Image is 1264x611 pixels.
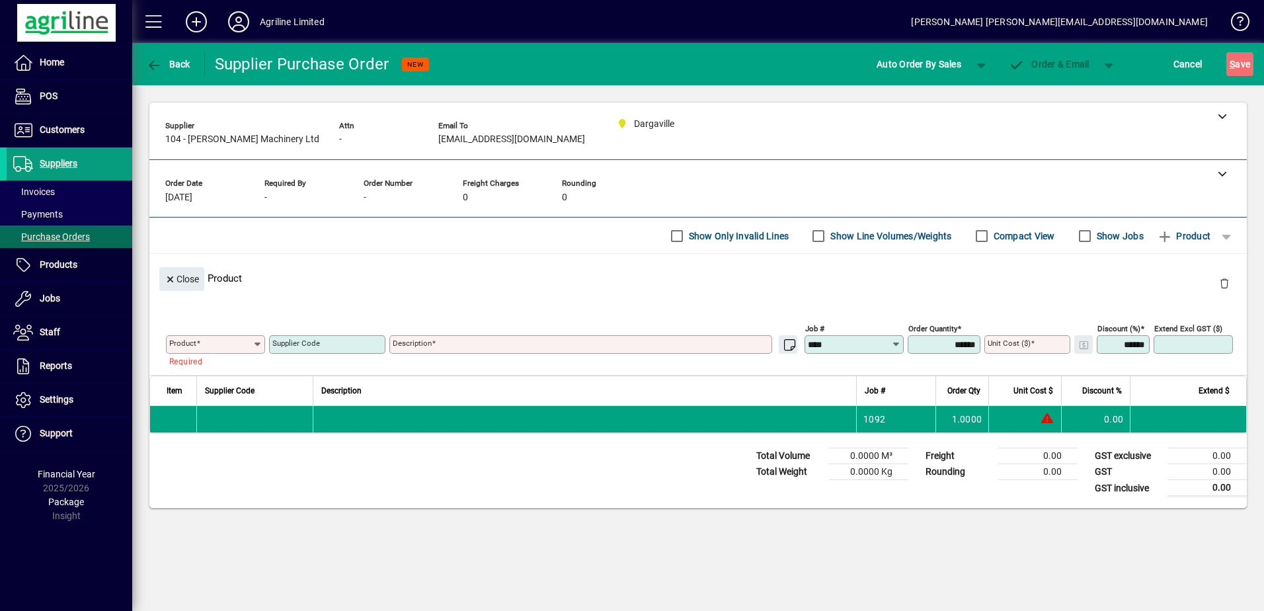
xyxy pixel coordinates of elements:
[156,272,208,284] app-page-header-button: Close
[40,124,85,135] span: Customers
[1094,229,1144,243] label: Show Jobs
[829,464,908,480] td: 0.0000 Kg
[863,413,885,426] span: 1092
[562,192,567,203] span: 0
[911,11,1208,32] div: [PERSON_NAME] [PERSON_NAME][EMAIL_ADDRESS][DOMAIN_NAME]
[7,249,132,282] a: Products
[7,384,132,417] a: Settings
[1167,448,1247,464] td: 0.00
[1173,54,1203,75] span: Cancel
[877,54,961,75] span: Auto Order By Sales
[143,52,194,76] button: Back
[463,192,468,203] span: 0
[1088,480,1167,497] td: GST inclusive
[438,134,585,145] span: [EMAIL_ADDRESS][DOMAIN_NAME]
[132,52,205,76] app-page-header-button: Back
[7,417,132,450] a: Support
[7,350,132,383] a: Reports
[339,134,342,145] span: -
[165,192,192,203] span: [DATE]
[865,384,885,398] span: Job #
[1221,3,1247,46] a: Knowledge Base
[272,339,320,348] mat-label: Supplier Code
[167,384,182,398] span: Item
[40,259,77,270] span: Products
[935,406,988,432] td: 1.0000
[146,59,190,69] span: Back
[40,394,73,405] span: Settings
[40,57,64,67] span: Home
[998,448,1078,464] td: 0.00
[805,324,824,333] mat-label: Job #
[149,254,1247,302] div: Product
[1167,480,1247,497] td: 0.00
[750,464,829,480] td: Total Weight
[1088,448,1167,464] td: GST exclusive
[7,225,132,248] a: Purchase Orders
[998,464,1078,480] td: 0.00
[13,186,55,197] span: Invoices
[908,324,957,333] mat-label: Order Quantity
[169,339,196,348] mat-label: Product
[1208,277,1240,289] app-page-header-button: Delete
[1230,59,1235,69] span: S
[205,384,255,398] span: Supplier Code
[393,339,432,348] mat-label: Description
[1002,52,1096,76] button: Order & Email
[175,10,217,34] button: Add
[1013,384,1053,398] span: Unit Cost $
[1088,464,1167,480] td: GST
[919,464,998,480] td: Rounding
[750,448,829,464] td: Total Volume
[988,339,1031,348] mat-label: Unit Cost ($)
[159,267,204,291] button: Close
[7,282,132,315] a: Jobs
[321,384,362,398] span: Description
[829,448,908,464] td: 0.0000 M³
[40,360,72,371] span: Reports
[260,11,325,32] div: Agriline Limited
[38,469,95,479] span: Financial Year
[1230,54,1250,75] span: ave
[364,192,366,203] span: -
[40,158,77,169] span: Suppliers
[1009,59,1089,69] span: Order & Email
[7,80,132,113] a: POS
[1208,267,1240,299] button: Delete
[1082,384,1122,398] span: Discount %
[13,209,63,220] span: Payments
[407,60,424,69] span: NEW
[1167,464,1247,480] td: 0.00
[947,384,980,398] span: Order Qty
[1226,52,1253,76] button: Save
[264,192,267,203] span: -
[215,54,389,75] div: Supplier Purchase Order
[7,316,132,349] a: Staff
[48,497,84,507] span: Package
[7,46,132,79] a: Home
[165,268,199,290] span: Close
[217,10,260,34] button: Profile
[1199,384,1230,398] span: Extend $
[1170,52,1206,76] button: Cancel
[169,354,255,368] mat-error: Required
[7,203,132,225] a: Payments
[991,229,1055,243] label: Compact View
[828,229,951,243] label: Show Line Volumes/Weights
[165,134,319,145] span: 104 - [PERSON_NAME] Machinery Ltd
[870,52,968,76] button: Auto Order By Sales
[40,327,60,337] span: Staff
[40,293,60,304] span: Jobs
[1154,324,1222,333] mat-label: Extend excl GST ($)
[40,91,58,101] span: POS
[7,114,132,147] a: Customers
[1061,406,1130,432] td: 0.00
[13,231,90,242] span: Purchase Orders
[7,181,132,203] a: Invoices
[686,229,789,243] label: Show Only Invalid Lines
[1097,324,1140,333] mat-label: Discount (%)
[40,428,73,438] span: Support
[919,448,998,464] td: Freight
